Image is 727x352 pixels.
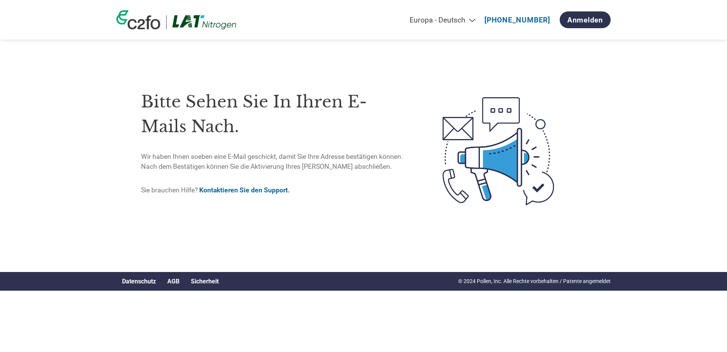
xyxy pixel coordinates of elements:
p: Sie brauchen Hilfe? [141,185,411,195]
p: Wir haben Ihnen soeben eine E-Mail geschickt, damit Sie Ihre Adresse bestätigen können. Nach dem ... [141,152,411,172]
a: Sicherheit [191,278,219,285]
p: © 2024 Pollen, Inc. Alle Rechte vorbehalten / Patente angemeldet [458,277,611,285]
img: c2fo logo [116,10,160,29]
img: LAT Nitrogen [172,15,236,29]
a: Datenschutz [122,278,156,285]
h1: Bitte sehen Sie in Ihren E-Mails nach. [141,90,411,139]
a: AGB [167,278,179,285]
a: Anmelden [560,11,611,28]
a: Kontaktieren Sie den Support. [199,186,290,194]
a: [PHONE_NUMBER] [484,16,550,24]
img: open-email [411,83,586,219]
